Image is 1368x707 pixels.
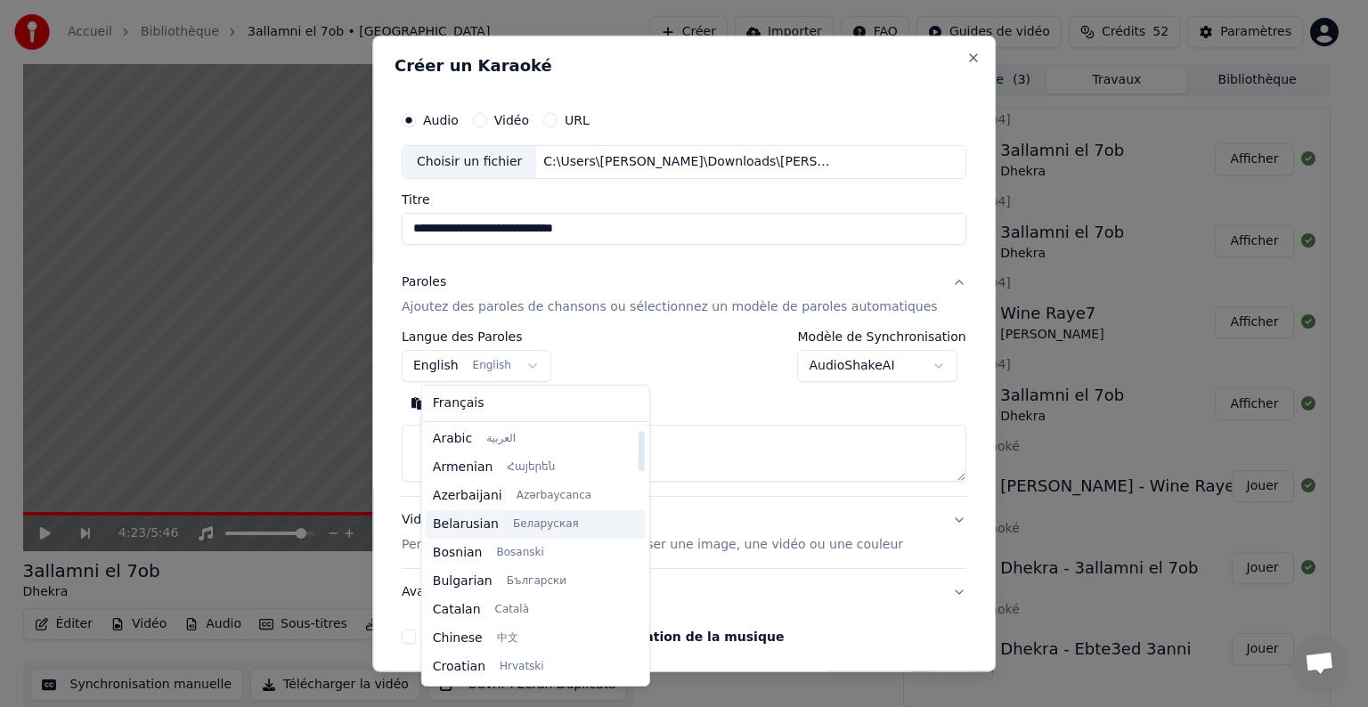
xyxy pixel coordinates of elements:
span: Català [495,603,529,617]
span: Hrvatski [500,660,544,674]
span: Croatian [433,658,485,676]
span: Bosnian [433,544,483,562]
span: Arabic [433,430,472,448]
span: Беларуская [513,517,579,532]
span: Bulgarian [433,573,493,590]
span: Catalan [433,601,481,619]
span: Bosanski [496,546,543,560]
span: 中文 [497,631,518,646]
span: Belarusian [433,516,499,533]
span: Български [507,574,566,589]
span: Հայերեն [507,460,555,475]
span: Azərbaycanca [517,489,591,503]
span: Armenian [433,459,493,476]
span: Azerbaijani [433,487,502,505]
span: Chinese [433,630,483,647]
span: Français [433,394,484,412]
span: العربية [486,432,516,446]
